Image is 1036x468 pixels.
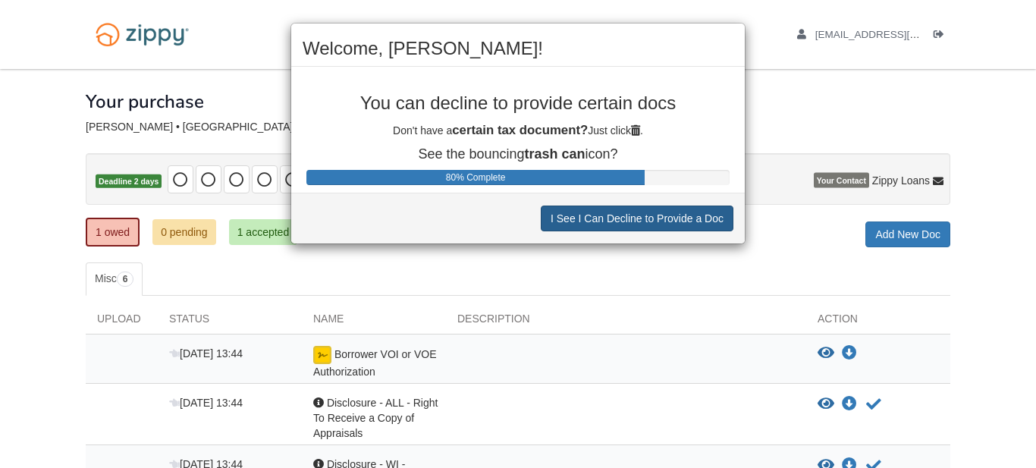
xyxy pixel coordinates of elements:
button: I See I Can Decline to Provide a Doc [541,206,733,231]
h2: Welcome, [PERSON_NAME]! [303,39,733,58]
b: certain tax document? [452,123,588,137]
p: See the bouncing icon? [303,147,733,162]
p: Don't have a Just click . [303,121,733,140]
div: Progress Bar [306,170,645,185]
b: trash can [525,146,585,162]
p: You can decline to provide certain docs [303,93,733,113]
